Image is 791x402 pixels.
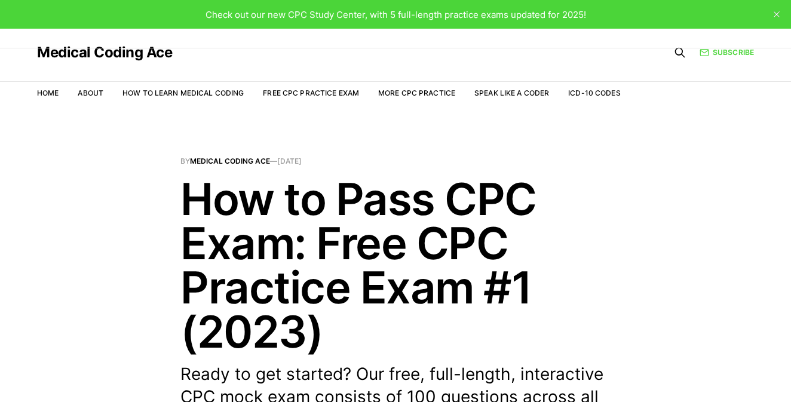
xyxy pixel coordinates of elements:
[78,88,103,97] a: About
[767,5,786,24] button: close
[700,47,754,58] a: Subscribe
[206,9,586,20] span: Check out our new CPC Study Center, with 5 full-length practice exams updated for 2025!
[263,88,359,97] a: Free CPC Practice Exam
[122,88,244,97] a: How to Learn Medical Coding
[190,156,270,165] a: Medical Coding Ace
[37,88,59,97] a: Home
[180,177,611,354] h1: How to Pass CPC Exam: Free CPC Practice Exam #1 (2023)
[277,156,302,165] time: [DATE]
[568,88,620,97] a: ICD-10 Codes
[37,45,172,60] a: Medical Coding Ace
[378,88,455,97] a: More CPC Practice
[180,158,611,165] span: By —
[596,343,791,402] iframe: portal-trigger
[474,88,549,97] a: Speak Like a Coder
